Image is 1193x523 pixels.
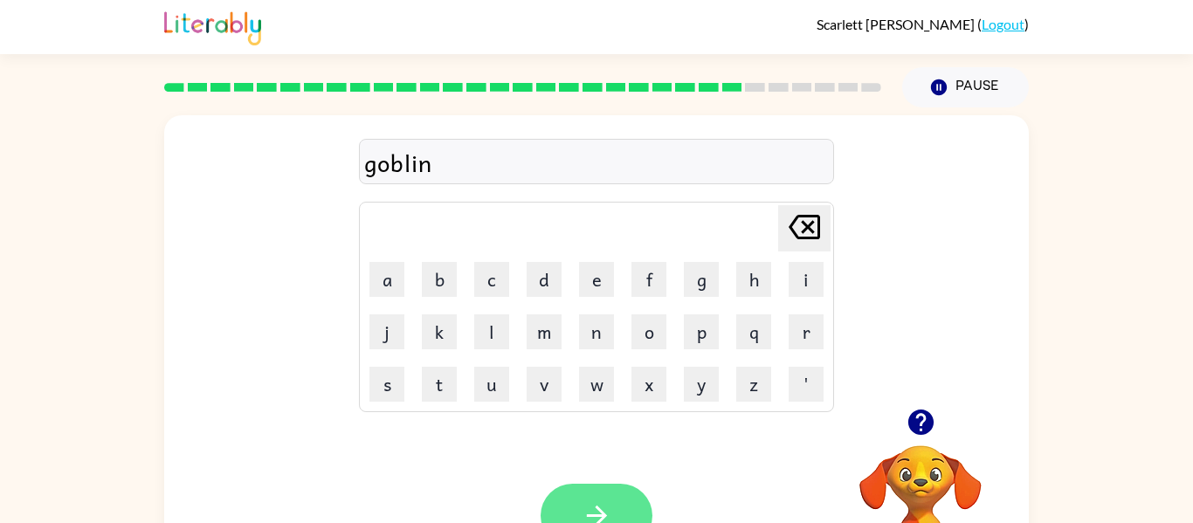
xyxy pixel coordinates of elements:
[902,67,1029,107] button: Pause
[164,7,261,45] img: Literably
[579,314,614,349] button: n
[579,367,614,402] button: w
[369,262,404,297] button: a
[422,367,457,402] button: t
[474,367,509,402] button: u
[789,367,824,402] button: '
[579,262,614,297] button: e
[789,262,824,297] button: i
[631,314,666,349] button: o
[684,262,719,297] button: g
[684,314,719,349] button: p
[789,314,824,349] button: r
[817,16,1029,32] div: ( )
[369,367,404,402] button: s
[364,144,829,181] div: goblin
[422,262,457,297] button: b
[474,262,509,297] button: c
[736,314,771,349] button: q
[527,314,562,349] button: m
[474,314,509,349] button: l
[527,367,562,402] button: v
[631,367,666,402] button: x
[631,262,666,297] button: f
[736,262,771,297] button: h
[527,262,562,297] button: d
[982,16,1024,32] a: Logout
[369,314,404,349] button: j
[817,16,977,32] span: Scarlett [PERSON_NAME]
[684,367,719,402] button: y
[736,367,771,402] button: z
[422,314,457,349] button: k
